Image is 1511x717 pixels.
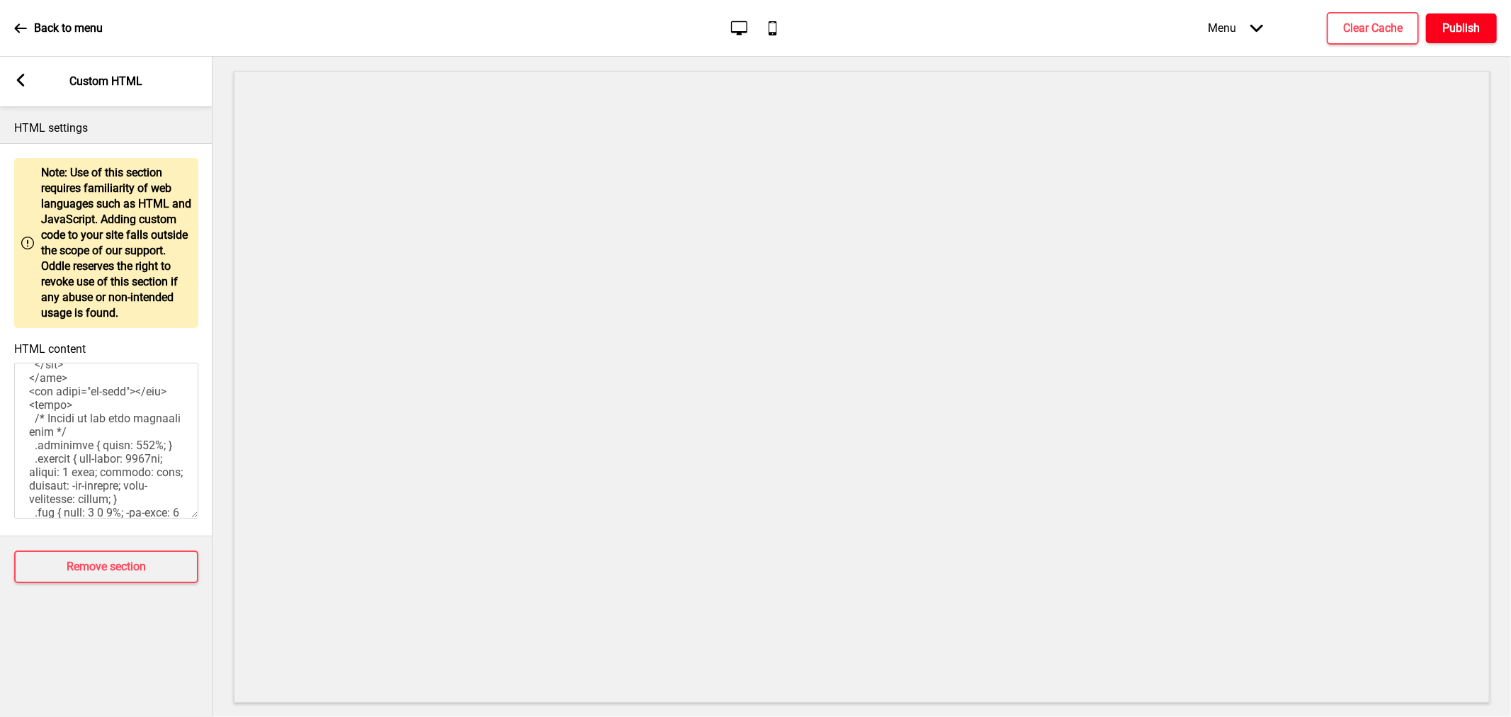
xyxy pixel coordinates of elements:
p: HTML settings [14,120,198,136]
p: Note: Use of this section requires familiarity of web languages such as HTML and JavaScript. Addi... [41,165,191,321]
button: Clear Cache [1327,12,1419,45]
h4: Remove section [67,559,146,575]
h4: Clear Cache [1343,21,1403,36]
label: HTML content [14,342,86,356]
textarea: <lorem> #ipsumdolors-7 .ametconse-adipiscing { elitseddoe: #tem7i5; } #utlaboreetd-3 .magnaa-enim... [14,363,198,519]
a: Back to menu [14,9,103,47]
button: Publish [1426,13,1497,43]
p: Custom HTML [70,74,143,89]
div: Menu [1194,7,1277,49]
p: Back to menu [34,21,103,36]
h4: Publish [1443,21,1481,36]
button: Remove section [14,551,198,583]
